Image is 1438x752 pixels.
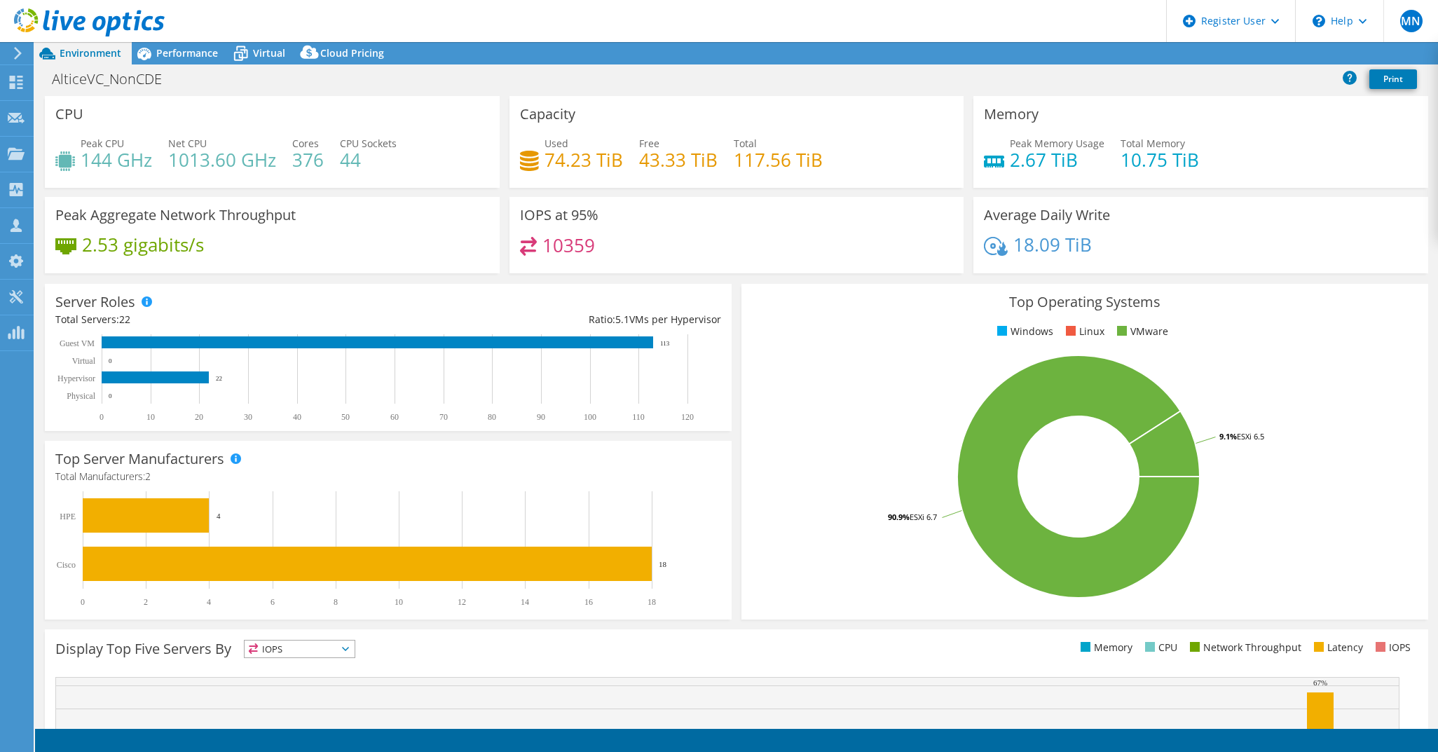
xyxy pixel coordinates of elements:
text: 80 [488,412,496,422]
h4: 144 GHz [81,152,152,168]
text: 120 [681,412,694,422]
span: Total Memory [1121,137,1185,150]
span: Peak Memory Usage [1010,137,1104,150]
svg: \n [1313,15,1325,27]
text: 4 [217,512,221,520]
text: 12 [458,597,466,607]
div: Ratio: VMs per Hypervisor [388,312,721,327]
text: 14 [521,597,529,607]
h3: CPU [55,107,83,122]
span: Performance [156,46,218,60]
h4: 1013.60 GHz [168,152,276,168]
span: Cores [292,137,319,150]
text: HPE [60,512,76,521]
span: CPU Sockets [340,137,397,150]
li: Memory [1077,640,1132,655]
span: 2 [145,470,151,483]
text: 0 [109,357,112,364]
h3: Server Roles [55,294,135,310]
h3: Average Daily Write [984,207,1110,223]
text: Guest VM [60,339,95,348]
h3: Peak Aggregate Network Throughput [55,207,296,223]
text: 20 [195,412,203,422]
text: 8 [334,597,338,607]
tspan: 90.9% [888,512,910,522]
h4: 18.09 TiB [1013,237,1092,252]
text: 18 [659,560,667,568]
li: IOPS [1372,640,1411,655]
text: 67% [1313,678,1327,687]
tspan: ESXi 6.7 [910,512,937,522]
text: 10 [146,412,155,422]
text: Physical [67,391,95,401]
text: 30 [244,412,252,422]
text: 0 [81,597,85,607]
span: Cloud Pricing [320,46,384,60]
h4: 44 [340,152,397,168]
text: 0 [100,412,104,422]
h4: 117.56 TiB [734,152,823,168]
h3: Top Operating Systems [752,294,1418,310]
tspan: 9.1% [1219,431,1237,442]
li: CPU [1142,640,1177,655]
span: Total [734,137,757,150]
h4: 2.67 TiB [1010,152,1104,168]
text: 18 [648,597,656,607]
li: Network Throughput [1186,640,1301,655]
span: Net CPU [168,137,207,150]
text: 6 [271,597,275,607]
span: 22 [119,313,130,326]
a: Print [1369,69,1417,89]
li: VMware [1114,324,1168,339]
span: IOPS [245,641,355,657]
span: Free [639,137,659,150]
h3: Capacity [520,107,575,122]
li: Linux [1062,324,1104,339]
h1: AlticeVC_NonCDE [46,71,184,87]
h4: 43.33 TiB [639,152,718,168]
text: 22 [216,375,222,382]
span: 5.1 [615,313,629,326]
text: 60 [390,412,399,422]
text: Cisco [57,560,76,570]
text: 4 [207,597,211,607]
text: 90 [537,412,545,422]
text: 113 [660,340,670,347]
text: 10 [395,597,403,607]
h3: Memory [984,107,1039,122]
tspan: ESXi 6.5 [1237,431,1264,442]
h4: 74.23 TiB [545,152,623,168]
li: Windows [994,324,1053,339]
span: Environment [60,46,121,60]
text: 70 [439,412,448,422]
span: Virtual [253,46,285,60]
li: Latency [1310,640,1363,655]
text: 16 [584,597,593,607]
h4: 376 [292,152,324,168]
div: Total Servers: [55,312,388,327]
text: 50 [341,412,350,422]
h3: Top Server Manufacturers [55,451,224,467]
text: Hypervisor [57,374,95,383]
text: 110 [632,412,645,422]
text: 100 [584,412,596,422]
span: Used [545,137,568,150]
text: 40 [293,412,301,422]
h4: Total Manufacturers: [55,469,721,484]
h3: IOPS at 95% [520,207,598,223]
h4: 10.75 TiB [1121,152,1199,168]
span: Peak CPU [81,137,124,150]
span: MN [1400,10,1423,32]
h4: 2.53 gigabits/s [82,237,204,252]
text: Virtual [72,356,96,366]
text: 2 [144,597,148,607]
text: 0 [109,392,112,399]
h4: 10359 [542,238,595,253]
